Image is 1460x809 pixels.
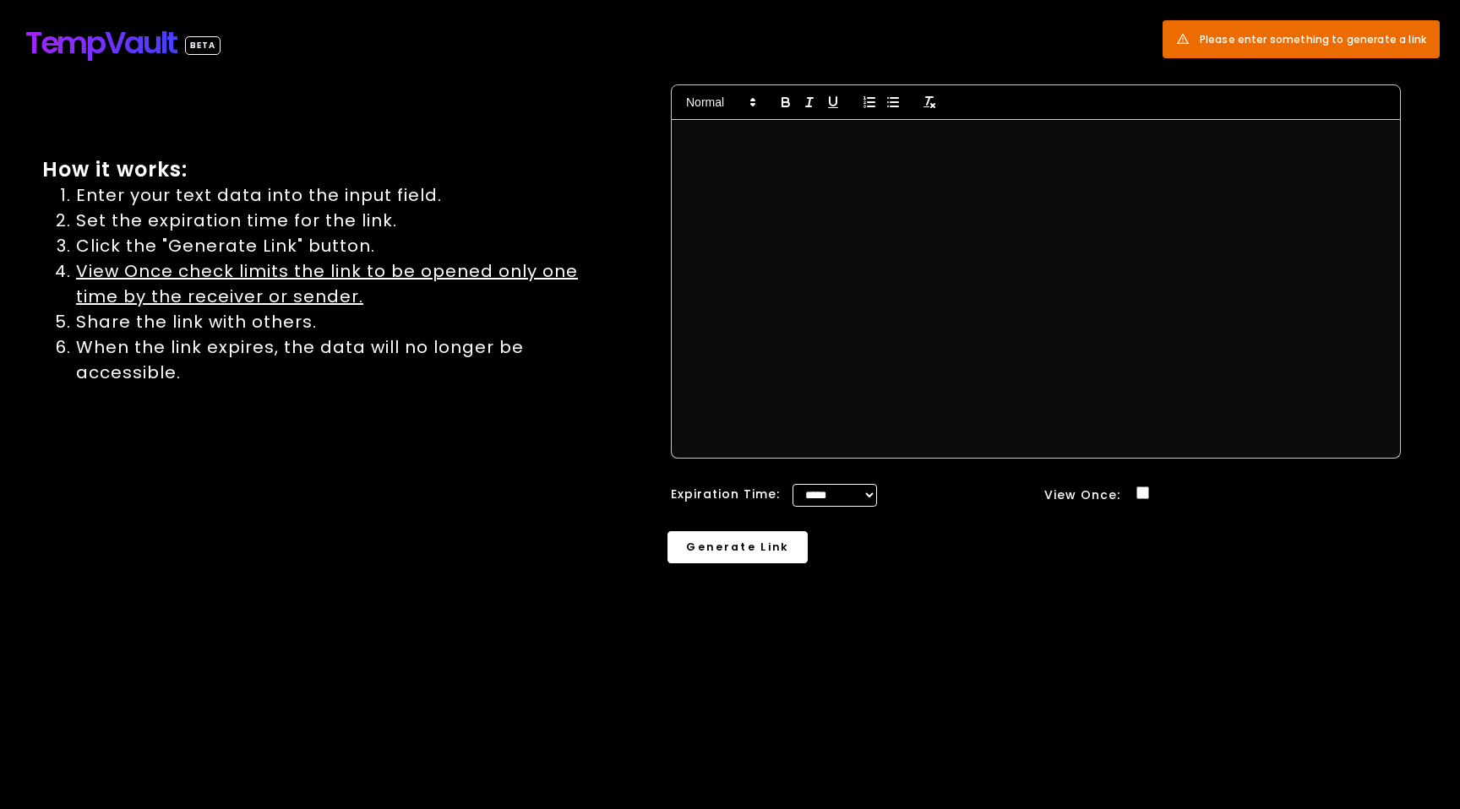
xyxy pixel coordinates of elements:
div: Please enter something to generate a link [1200,25,1426,53]
li: Enter your text data into the input field. [76,182,586,208]
span: View Once check limits the link to be opened only one time by the receiver or sender. [76,259,578,308]
li: Click the "Generate Link" button. [76,233,586,258]
a: TempVault [25,19,221,66]
li: Set the expiration time for the link. [76,208,586,233]
label: View Once: [1044,486,1120,503]
li: Share the link with others. [76,309,586,334]
p: BETA [190,39,215,52]
li: When the link expires, the data will no longer be accessible. [76,334,586,385]
label: Expiration Time: [671,486,780,502]
button: Generate Link [667,531,808,563]
h1: How it works: [42,157,586,182]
